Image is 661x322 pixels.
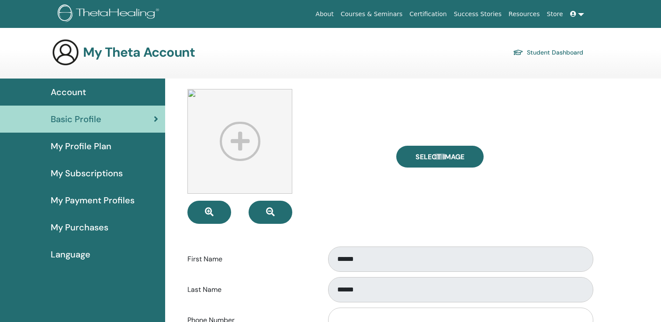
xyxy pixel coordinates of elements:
[58,4,162,24] img: logo.png
[543,6,567,22] a: Store
[415,152,464,161] span: Select Image
[51,194,135,207] span: My Payment Profiles
[181,251,320,267] label: First Name
[505,6,543,22] a: Resources
[52,38,80,66] img: generic-user-icon.jpg
[51,86,86,99] span: Account
[181,281,320,298] label: Last Name
[51,167,123,180] span: My Subscriptions
[434,154,446,160] input: Select Image
[337,6,406,22] a: Courses & Seminars
[513,46,583,58] a: Student Dashboard
[312,6,337,22] a: About
[187,89,292,194] img: profile
[83,45,195,60] h3: My Theta Account
[51,140,111,153] span: My Profile Plan
[51,248,90,261] span: Language
[406,6,450,22] a: Certification
[51,113,101,126] span: Basic Profile
[51,221,108,234] span: My Purchases
[450,6,505,22] a: Success Stories
[513,49,523,56] img: graduation-cap.svg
